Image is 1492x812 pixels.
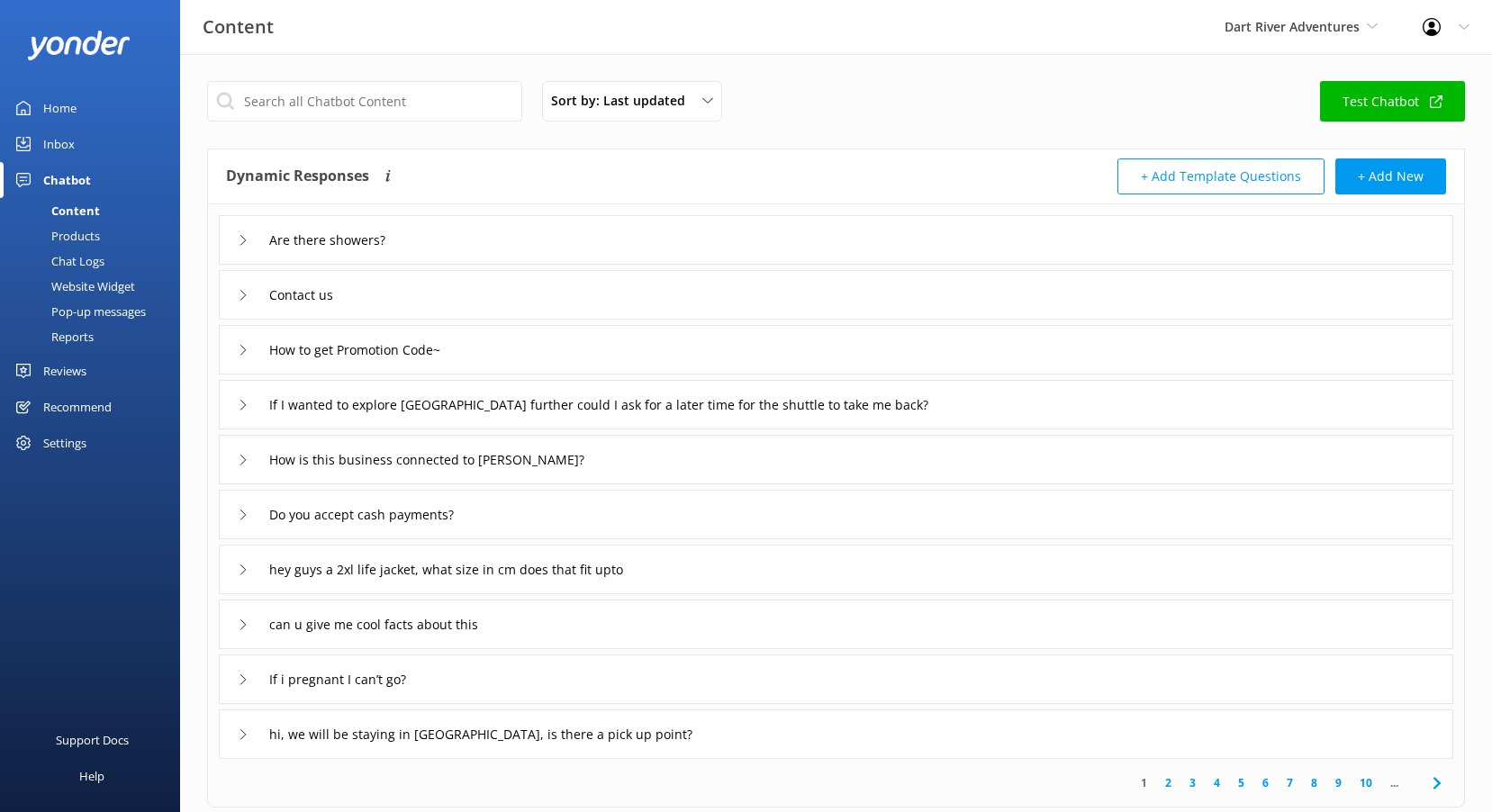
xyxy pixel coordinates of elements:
div: Settings [43,425,86,461]
a: 10 [1351,774,1381,791]
a: Website Widget [11,274,180,299]
div: Reports [11,324,94,349]
span: Dart River Adventures [1225,18,1360,35]
a: 5 [1229,774,1253,791]
a: 7 [1278,774,1302,791]
a: Pop-up messages [11,299,180,324]
a: 3 [1180,774,1205,791]
button: + Add New [1335,158,1446,194]
div: Products [11,223,100,248]
a: 9 [1326,774,1351,791]
a: 8 [1302,774,1326,791]
div: Support Docs [56,722,129,758]
a: 1 [1132,774,1156,791]
span: Sort by: Last updated [551,91,696,111]
h3: Content [203,13,274,41]
a: Chat Logs [11,248,180,274]
a: Reports [11,324,180,349]
div: Home [43,90,77,126]
a: 4 [1205,774,1229,791]
button: + Add Template Questions [1117,158,1325,194]
a: Products [11,223,180,248]
a: 2 [1156,774,1180,791]
span: ... [1381,774,1407,791]
div: Pop-up messages [11,299,146,324]
img: yonder-white-logo.png [27,31,131,60]
div: Inbox [43,126,75,162]
div: Content [11,198,100,223]
a: Content [11,198,180,223]
div: Website Widget [11,274,135,299]
div: Chatbot [43,162,91,198]
div: Chat Logs [11,248,104,274]
a: Test Chatbot [1320,81,1465,122]
a: 6 [1253,774,1278,791]
div: Help [79,758,104,794]
div: Recommend [43,389,112,425]
div: Reviews [43,353,86,389]
h4: Dynamic Responses [226,158,369,194]
input: Search all Chatbot Content [207,81,522,122]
